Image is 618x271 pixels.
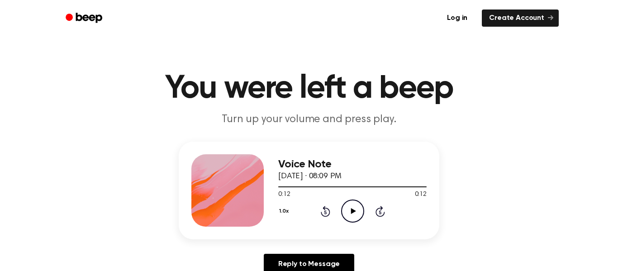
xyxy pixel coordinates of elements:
a: Log in [438,8,476,29]
h1: You were left a beep [77,72,541,105]
h3: Voice Note [278,158,427,171]
p: Turn up your volume and press play. [135,112,483,127]
span: 0:12 [415,190,427,200]
button: 1.0x [278,204,292,219]
span: 0:12 [278,190,290,200]
a: Beep [59,10,110,27]
a: Create Account [482,10,559,27]
span: [DATE] · 08:09 PM [278,172,342,181]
